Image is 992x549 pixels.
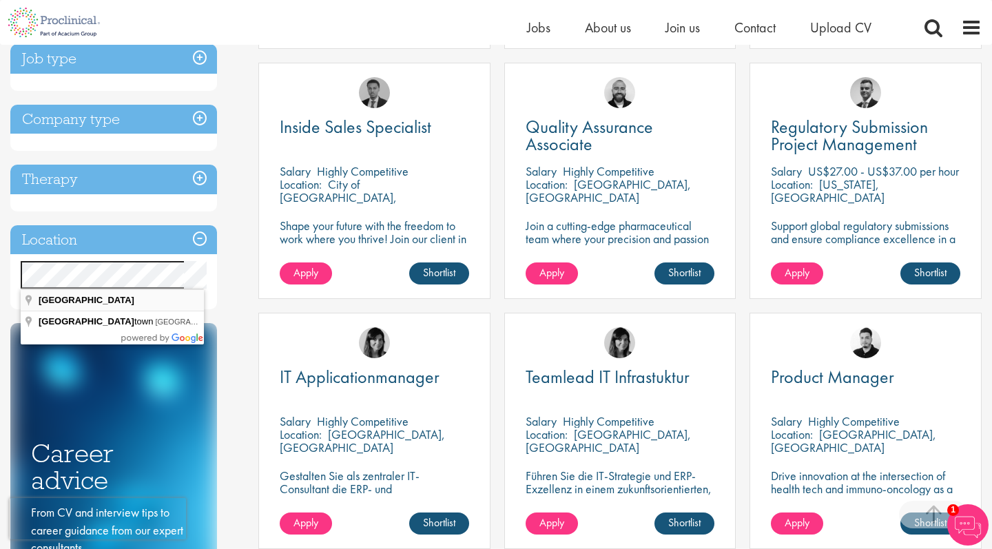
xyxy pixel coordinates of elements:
[900,262,960,284] a: Shortlist
[526,512,578,535] a: Apply
[10,44,217,74] h3: Job type
[771,413,802,429] span: Salary
[771,118,960,153] a: Regulatory Submission Project Management
[280,365,440,389] span: IT Applicationmanager
[526,219,715,271] p: Join a cutting-edge pharmaceutical team where your precision and passion for quality will help sh...
[563,413,654,429] p: Highly Competitive
[785,265,809,280] span: Apply
[947,504,959,516] span: 1
[947,504,989,546] img: Chatbot
[293,265,318,280] span: Apply
[654,512,714,535] a: Shortlist
[771,115,928,156] span: Regulatory Submission Project Management
[280,176,397,218] p: City of [GEOGRAPHIC_DATA], [GEOGRAPHIC_DATA]
[526,469,715,521] p: Führen Sie die IT-Strategie und ERP-Exzellenz in einem zukunftsorientierten, wachsenden Unternehm...
[585,19,631,37] a: About us
[526,365,690,389] span: Teamlead IT Infrastuktur
[31,440,196,493] h3: Career advice
[850,327,881,358] img: Anderson Maldonado
[280,426,322,442] span: Location:
[527,19,550,37] a: Jobs
[771,369,960,386] a: Product Manager
[280,512,332,535] a: Apply
[785,515,809,530] span: Apply
[317,163,409,179] p: Highly Competitive
[771,469,960,535] p: Drive innovation at the intersection of health tech and immuno-oncology as a Product Manager shap...
[771,176,813,192] span: Location:
[771,512,823,535] a: Apply
[280,413,311,429] span: Salary
[771,163,802,179] span: Salary
[280,469,469,548] p: Gestalten Sie als zentraler IT-Consultant die ERP- und Produktionssysteme in einem wachsenden, in...
[526,163,557,179] span: Salary
[39,295,134,305] span: [GEOGRAPHIC_DATA]
[409,262,469,284] a: Shortlist
[665,19,700,37] a: Join us
[280,163,311,179] span: Salary
[771,426,813,442] span: Location:
[10,498,186,539] iframe: reCAPTCHA
[539,515,564,530] span: Apply
[359,327,390,358] img: Tesnim Chagklil
[734,19,776,37] a: Contact
[771,426,936,455] p: [GEOGRAPHIC_DATA], [GEOGRAPHIC_DATA]
[771,365,894,389] span: Product Manager
[526,176,568,192] span: Location:
[409,512,469,535] a: Shortlist
[850,77,881,108] img: Alex Bill
[10,165,217,194] h3: Therapy
[359,77,390,108] img: Carl Gbolade
[526,413,557,429] span: Salary
[280,262,332,284] a: Apply
[810,19,871,37] a: Upload CV
[280,426,445,455] p: [GEOGRAPHIC_DATA], [GEOGRAPHIC_DATA]
[39,316,155,327] span: town
[293,515,318,530] span: Apply
[604,327,635,358] img: Tesnim Chagklil
[654,262,714,284] a: Shortlist
[10,105,217,134] h3: Company type
[526,426,691,455] p: [GEOGRAPHIC_DATA], [GEOGRAPHIC_DATA]
[526,176,691,205] p: [GEOGRAPHIC_DATA], [GEOGRAPHIC_DATA]
[604,77,635,108] img: Jordan Kiely
[808,163,959,179] p: US$27.00 - US$37.00 per hour
[280,369,469,386] a: IT Applicationmanager
[280,219,469,271] p: Shape your future with the freedom to work where you thrive! Join our client in this fully remote...
[280,118,469,136] a: Inside Sales Specialist
[526,118,715,153] a: Quality Assurance Associate
[771,219,960,258] p: Support global regulatory submissions and ensure compliance excellence in a dynamic project manag...
[10,225,217,255] h3: Location
[771,176,885,205] p: [US_STATE], [GEOGRAPHIC_DATA]
[39,316,134,327] span: [GEOGRAPHIC_DATA]
[317,413,409,429] p: Highly Competitive
[563,163,654,179] p: Highly Competitive
[526,369,715,386] a: Teamlead IT Infrastuktur
[526,262,578,284] a: Apply
[280,176,322,192] span: Location:
[771,262,823,284] a: Apply
[808,413,900,429] p: Highly Competitive
[526,115,653,156] span: Quality Assurance Associate
[526,426,568,442] span: Location:
[280,115,431,138] span: Inside Sales Specialist
[539,265,564,280] span: Apply
[155,318,400,326] span: [GEOGRAPHIC_DATA], [GEOGRAPHIC_DATA], [GEOGRAPHIC_DATA]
